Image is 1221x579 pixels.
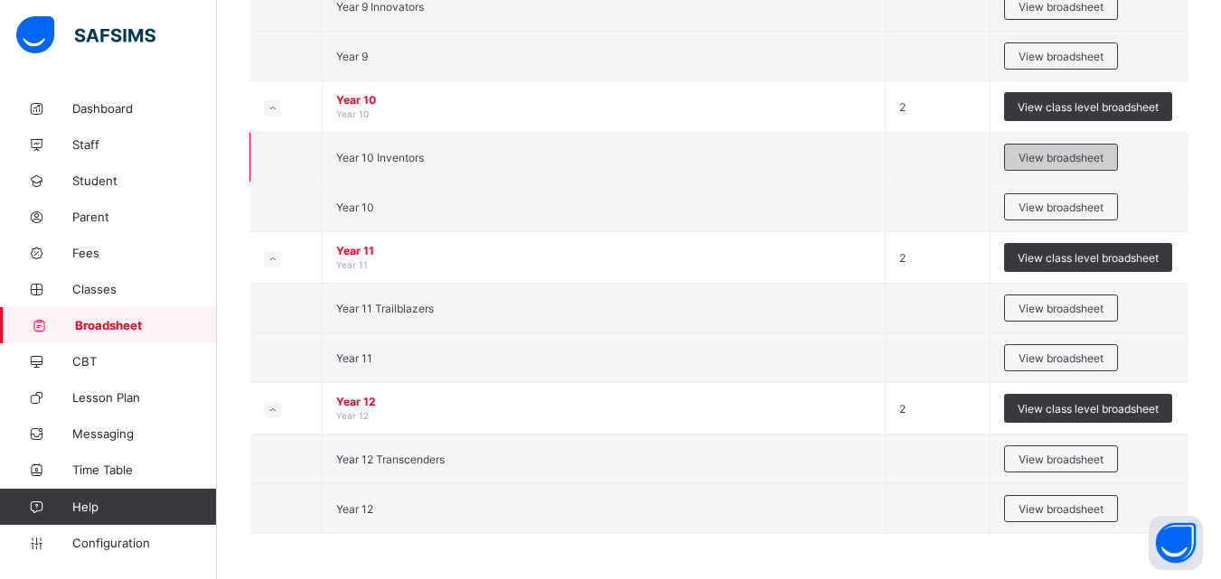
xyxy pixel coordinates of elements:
span: Time Table [72,462,217,477]
span: Year 10 Inventors [336,151,424,164]
button: Open asap [1149,516,1203,570]
span: View broadsheet [1019,351,1104,365]
a: View broadsheet [1004,193,1118,207]
span: Year 10 [336,108,369,119]
span: 2 [899,402,906,416]
span: Year 11 [336,259,368,270]
span: Year 12 [336,502,373,516]
span: Fees [72,246,217,260]
span: Year 11 Trailblazers [336,302,434,315]
a: View class level broadsheet [1004,92,1172,106]
span: Year 12 Transcenders [336,453,445,466]
span: Year 12 [336,395,871,408]
span: Configuration [72,536,216,550]
a: View broadsheet [1004,144,1118,157]
span: Parent [72,210,217,224]
span: Year 11 [336,244,871,257]
span: View class level broadsheet [1018,251,1159,265]
span: Dashboard [72,101,217,116]
span: 2 [899,251,906,265]
span: View broadsheet [1019,302,1104,315]
span: Year 12 [336,410,369,421]
span: Year 10 [336,93,871,107]
a: View broadsheet [1004,294,1118,308]
span: Classes [72,282,217,296]
span: View broadsheet [1019,502,1104,516]
span: CBT [72,354,217,369]
a: View class level broadsheet [1004,243,1172,257]
span: Year 11 [336,351,372,365]
a: View broadsheet [1004,495,1118,509]
a: View broadsheet [1004,42,1118,56]
span: View broadsheet [1019,50,1104,63]
span: Staff [72,137,217,152]
img: safsims [16,16,155,54]
span: Student [72,173,217,188]
span: View class level broadsheet [1018,100,1159,114]
span: View broadsheet [1019,453,1104,466]
span: Messaging [72,426,217,441]
span: Lesson Plan [72,390,217,405]
span: View broadsheet [1019,201,1104,214]
span: Broadsheet [75,318,217,332]
span: View broadsheet [1019,151,1104,164]
a: View broadsheet [1004,344,1118,358]
a: View broadsheet [1004,445,1118,459]
span: Year 9 [336,50,368,63]
span: Year 10 [336,201,374,214]
span: 2 [899,100,906,114]
span: View class level broadsheet [1018,402,1159,416]
a: View class level broadsheet [1004,394,1172,407]
span: Help [72,500,216,514]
